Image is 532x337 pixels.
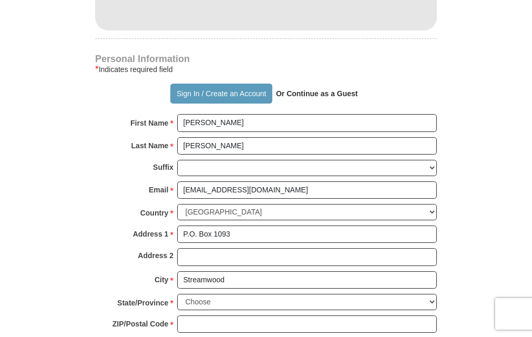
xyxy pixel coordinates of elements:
strong: First Name [130,116,168,130]
div: Indicates required field [95,63,437,76]
strong: ZIP/Postal Code [112,316,169,331]
strong: Address 2 [138,248,173,263]
strong: Address 1 [133,227,169,241]
strong: State/Province [117,295,168,310]
h4: Personal Information [95,55,437,63]
strong: Or Continue as a Guest [276,89,358,98]
strong: Suffix [153,160,173,175]
button: Sign In / Create an Account [170,84,272,104]
strong: Last Name [131,138,169,153]
strong: Email [149,182,168,197]
strong: Country [140,206,169,220]
strong: City [155,272,168,287]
